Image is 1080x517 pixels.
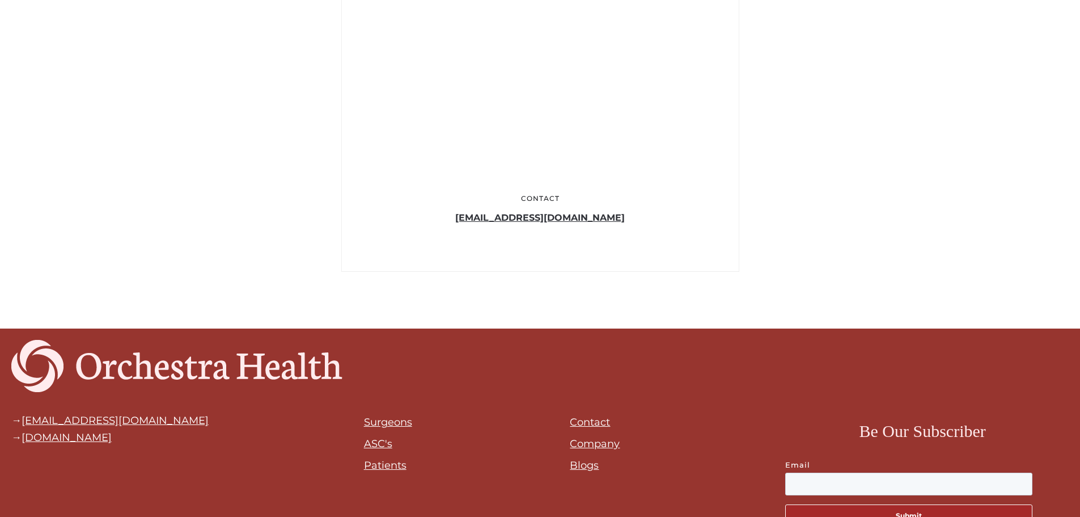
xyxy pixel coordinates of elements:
a: Contact [570,416,610,428]
a: Patients [364,459,406,472]
a: [EMAIL_ADDRESS][DOMAIN_NAME] [22,414,209,427]
div: → [11,432,209,443]
a: ASC's [364,438,392,450]
a: Company [570,438,620,450]
h3: Be Our Subscriber [859,418,985,444]
a: [DOMAIN_NAME] [22,431,112,444]
a: Blogs [570,459,599,472]
label: Email [785,459,1060,470]
a: Surgeons [364,416,412,428]
a: [EMAIL_ADDRESS][DOMAIN_NAME] [455,212,625,223]
div: → [11,415,209,426]
div: CONTACT [370,193,710,204]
